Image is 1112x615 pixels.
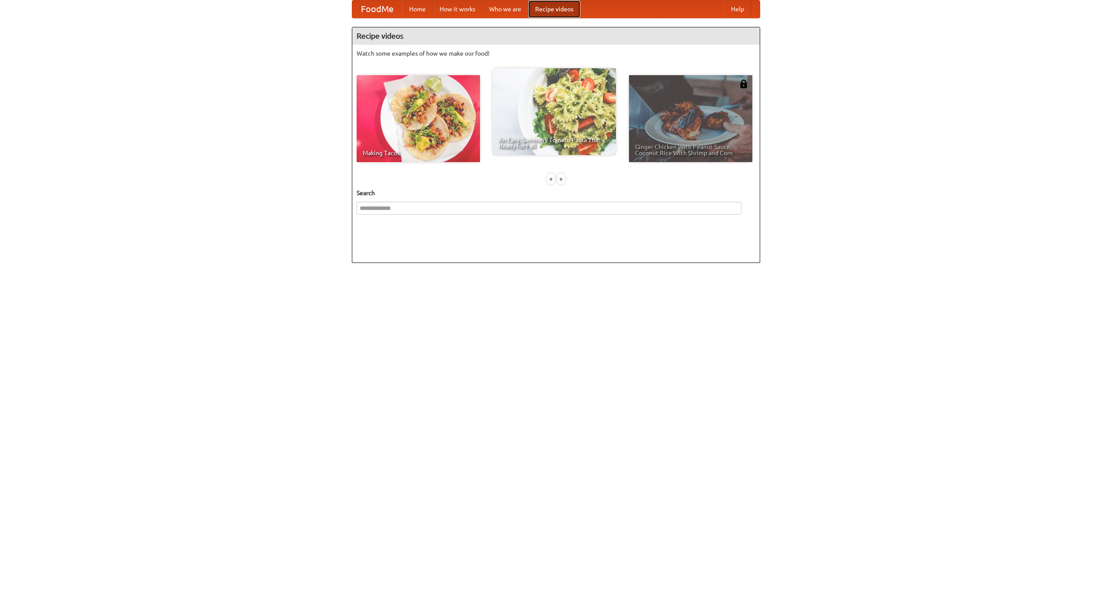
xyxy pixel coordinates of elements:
a: Home [402,0,433,18]
span: Making Tacos [363,150,474,156]
div: » [557,173,565,184]
a: Making Tacos [357,75,480,162]
p: Watch some examples of how we make our food! [357,49,755,58]
a: Who we are [482,0,528,18]
a: Help [724,0,751,18]
a: Recipe videos [528,0,580,18]
a: FoodMe [352,0,402,18]
div: « [547,173,555,184]
a: How it works [433,0,482,18]
a: An Easy, Summery Tomato Pasta That's Ready for Fall [493,68,616,155]
h5: Search [357,189,755,197]
h4: Recipe videos [352,27,760,45]
span: An Easy, Summery Tomato Pasta That's Ready for Fall [499,137,610,149]
img: 483408.png [739,80,748,88]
